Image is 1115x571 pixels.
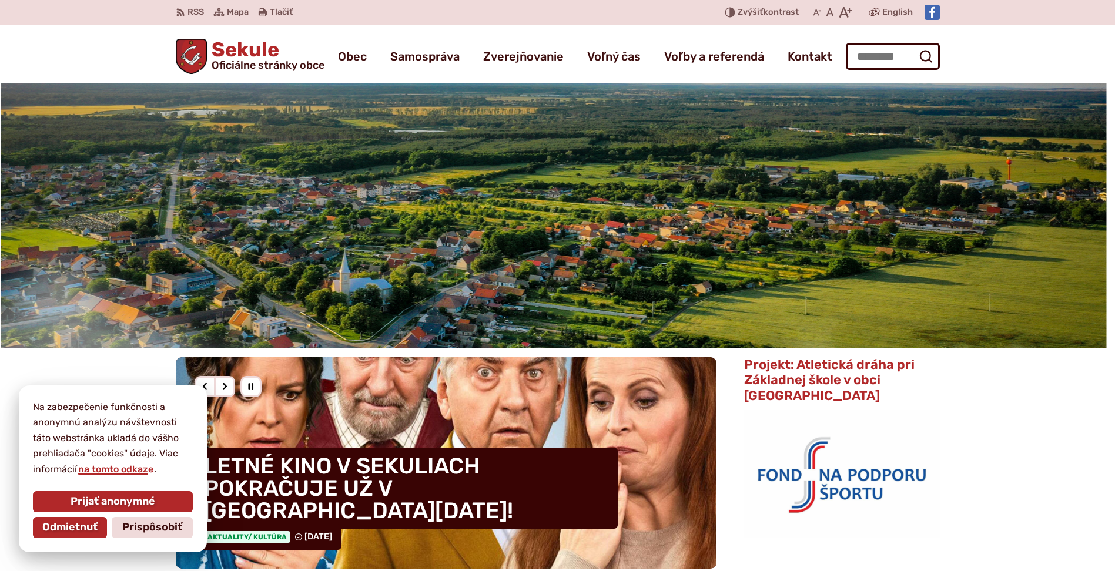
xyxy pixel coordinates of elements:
[880,5,915,19] a: English
[270,8,293,18] span: Tlačiť
[195,376,216,397] div: Predošlý slajd
[214,376,235,397] div: Nasledujúci slajd
[248,533,287,541] span: / Kultúra
[664,40,764,73] a: Voľby a referendá
[744,357,915,404] span: Projekt: Atletická dráha pri Základnej škole v obci [GEOGRAPHIC_DATA]
[176,357,716,569] div: 2 / 8
[77,463,155,475] a: na tomto odkaze
[744,410,939,537] img: logo_fnps.png
[42,521,98,534] span: Odmietnuť
[240,376,262,397] div: Pozastaviť pohyb slajdera
[304,532,332,542] span: [DATE]
[187,5,204,19] span: RSS
[882,5,913,19] span: English
[122,521,182,534] span: Prispôsobiť
[176,39,207,74] img: Prejsť na domovskú stránku
[207,40,324,70] h1: Sekule
[176,39,325,74] a: Logo Sekule, prejsť na domovskú stránku.
[788,40,832,73] a: Kontakt
[738,8,799,18] span: kontrast
[227,5,249,19] span: Mapa
[204,531,290,543] span: Aktuality
[195,448,618,529] h4: LETNÉ KINO V SEKULIACH POKRAČUJE UŽ V [GEOGRAPHIC_DATA][DATE]!
[33,399,193,477] p: Na zabezpečenie funkčnosti a anonymnú analýzu návštevnosti táto webstránka ukladá do vášho prehli...
[112,517,193,538] button: Prispôsobiť
[738,7,764,17] span: Zvýšiť
[925,5,940,20] img: Prejsť na Facebook stránku
[33,517,107,538] button: Odmietnuť
[483,40,564,73] a: Zverejňovanie
[338,40,367,73] a: Obec
[587,40,641,73] a: Voľný čas
[212,60,324,70] span: Oficiálne stránky obce
[71,495,155,508] span: Prijať anonymné
[390,40,460,73] a: Samospráva
[33,491,193,512] button: Prijať anonymné
[176,357,716,569] a: LETNÉ KINO V SEKULIACH POKRAČUJE UŽ V [GEOGRAPHIC_DATA][DATE]! Aktuality/ Kultúra [DATE]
